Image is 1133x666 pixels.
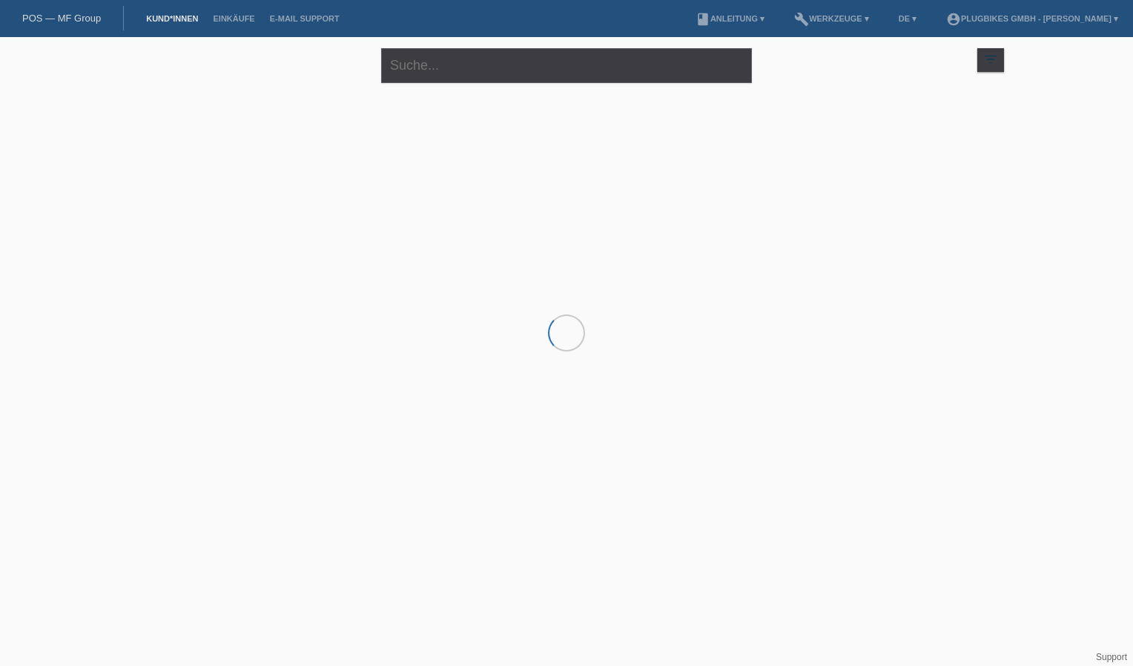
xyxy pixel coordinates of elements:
[1096,652,1127,662] a: Support
[688,14,772,23] a: bookAnleitung ▾
[262,14,347,23] a: E-Mail Support
[22,13,101,24] a: POS — MF Group
[982,51,999,67] i: filter_list
[205,14,262,23] a: Einkäufe
[381,48,752,83] input: Suche...
[939,14,1126,23] a: account_circlePlugBikes GmbH - [PERSON_NAME] ▾
[891,14,924,23] a: DE ▾
[139,14,205,23] a: Kund*innen
[696,12,710,27] i: book
[946,12,961,27] i: account_circle
[787,14,876,23] a: buildWerkzeuge ▾
[794,12,809,27] i: build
